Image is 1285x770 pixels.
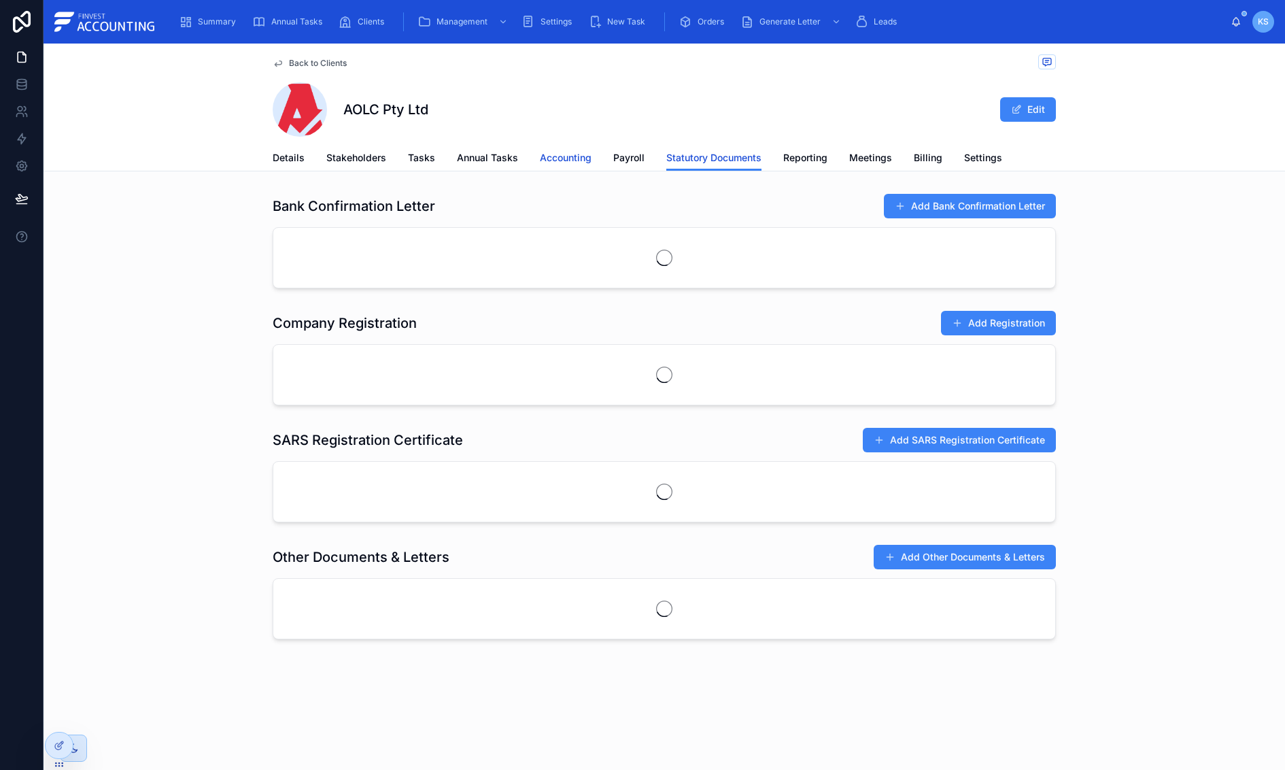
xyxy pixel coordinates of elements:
[783,151,827,165] span: Reporting
[408,151,435,165] span: Tasks
[273,431,463,450] h1: SARS Registration Certificate
[849,151,892,165] span: Meetings
[884,194,1056,218] button: Add Bank Confirmation Letter
[289,58,347,69] span: Back to Clients
[613,151,645,165] span: Payroll
[613,146,645,173] a: Payroll
[436,16,487,27] span: Management
[698,16,724,27] span: Orders
[273,151,305,165] span: Details
[540,151,592,165] span: Accounting
[457,151,518,165] span: Annual Tasks
[273,197,435,216] h1: Bank Confirmation Letter
[863,428,1056,452] button: Add SARS Registration Certificate
[273,314,417,333] h1: Company Registration
[1258,16,1269,27] span: KS
[273,548,449,567] h1: Other Documents & Letters
[874,16,897,27] span: Leads
[851,10,906,34] a: Leads
[666,146,761,171] a: Statutory Documents
[540,146,592,173] a: Accounting
[517,10,581,34] a: Settings
[783,146,827,173] a: Reporting
[413,10,515,34] a: Management
[168,7,1231,37] div: scrollable content
[666,151,761,165] span: Statutory Documents
[326,146,386,173] a: Stakeholders
[273,58,347,69] a: Back to Clients
[198,16,236,27] span: Summary
[607,16,645,27] span: New Task
[175,10,245,34] a: Summary
[584,10,655,34] a: New Task
[271,16,322,27] span: Annual Tasks
[335,10,394,34] a: Clients
[54,11,157,33] img: App logo
[1000,97,1056,122] button: Edit
[408,146,435,173] a: Tasks
[674,10,734,34] a: Orders
[964,146,1002,173] a: Settings
[343,100,428,119] h1: AOLC Pty Ltd
[874,545,1056,569] button: Add Other Documents & Letters
[964,151,1002,165] span: Settings
[941,311,1056,335] button: Add Registration
[914,151,942,165] span: Billing
[914,146,942,173] a: Billing
[457,146,518,173] a: Annual Tasks
[273,146,305,173] a: Details
[358,16,384,27] span: Clients
[326,151,386,165] span: Stakeholders
[248,10,332,34] a: Annual Tasks
[759,16,821,27] span: Generate Letter
[736,10,848,34] a: Generate Letter
[541,16,572,27] span: Settings
[849,146,892,173] a: Meetings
